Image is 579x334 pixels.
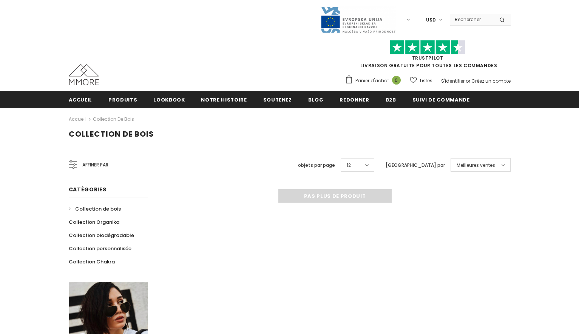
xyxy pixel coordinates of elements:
[420,77,432,85] span: Listes
[69,232,134,239] span: Collection biodégradable
[308,91,324,108] a: Blog
[69,255,115,268] a: Collection Chakra
[69,258,115,265] span: Collection Chakra
[386,91,396,108] a: B2B
[263,91,292,108] a: soutenez
[69,96,93,103] span: Accueil
[69,219,119,226] span: Collection Organika
[340,96,369,103] span: Redonner
[153,96,185,103] span: Lookbook
[471,78,511,84] a: Créez un compte
[386,96,396,103] span: B2B
[298,162,335,169] label: objets par page
[308,96,324,103] span: Blog
[412,96,470,103] span: Suivi de commande
[450,14,494,25] input: Search Site
[466,78,470,84] span: or
[69,215,119,229] a: Collection Organika
[426,16,436,24] span: USD
[410,74,432,87] a: Listes
[263,96,292,103] span: soutenez
[93,116,134,122] a: Collection de bois
[320,16,396,23] a: Javni Razpis
[69,186,107,193] span: Catégories
[75,205,121,212] span: Collection de bois
[347,162,351,169] span: 12
[69,242,131,255] a: Collection personnalisée
[69,202,121,215] a: Collection de bois
[345,43,511,69] span: LIVRAISON GRATUITE POUR TOUTES LES COMMANDES
[392,76,401,85] span: 0
[412,91,470,108] a: Suivi de commande
[457,162,495,169] span: Meilleures ventes
[69,91,93,108] a: Accueil
[441,78,465,84] a: S'identifier
[108,96,137,103] span: Produits
[69,245,131,252] span: Collection personnalisée
[340,91,369,108] a: Redonner
[69,115,86,124] a: Accueil
[386,162,445,169] label: [GEOGRAPHIC_DATA] par
[69,64,99,85] img: Cas MMORE
[108,91,137,108] a: Produits
[201,91,247,108] a: Notre histoire
[153,91,185,108] a: Lookbook
[355,77,389,85] span: Panier d'achat
[69,129,154,139] span: Collection de bois
[82,161,108,169] span: Affiner par
[390,40,465,55] img: Faites confiance aux étoiles pilotes
[345,75,405,86] a: Panier d'achat 0
[69,229,134,242] a: Collection biodégradable
[412,55,443,61] a: TrustPilot
[201,96,247,103] span: Notre histoire
[320,6,396,34] img: Javni Razpis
